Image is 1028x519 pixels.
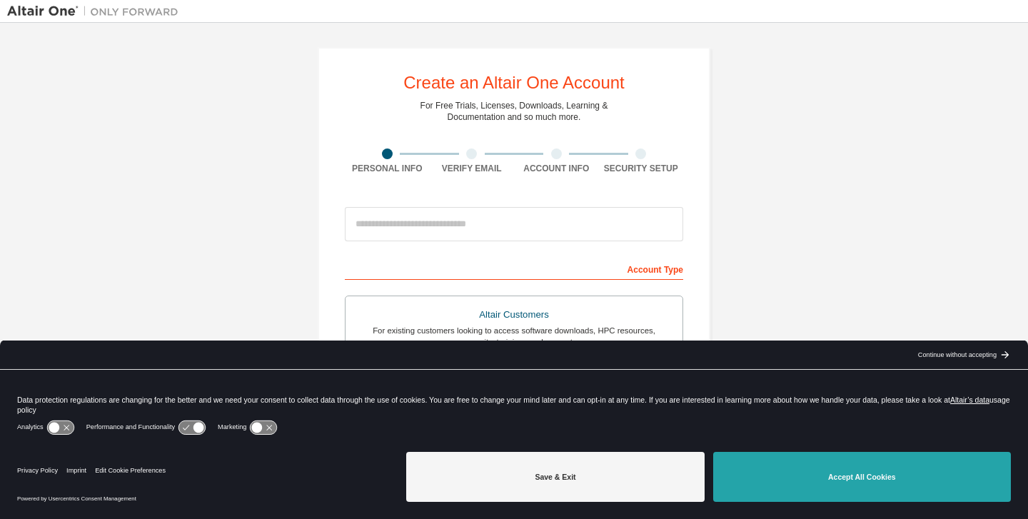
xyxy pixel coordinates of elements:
[354,325,674,348] div: For existing customers looking to access software downloads, HPC resources, community, trainings ...
[403,74,625,91] div: Create an Altair One Account
[430,163,515,174] div: Verify Email
[354,305,674,325] div: Altair Customers
[345,163,430,174] div: Personal Info
[420,100,608,123] div: For Free Trials, Licenses, Downloads, Learning & Documentation and so much more.
[599,163,684,174] div: Security Setup
[7,4,186,19] img: Altair One
[514,163,599,174] div: Account Info
[345,257,683,280] div: Account Type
